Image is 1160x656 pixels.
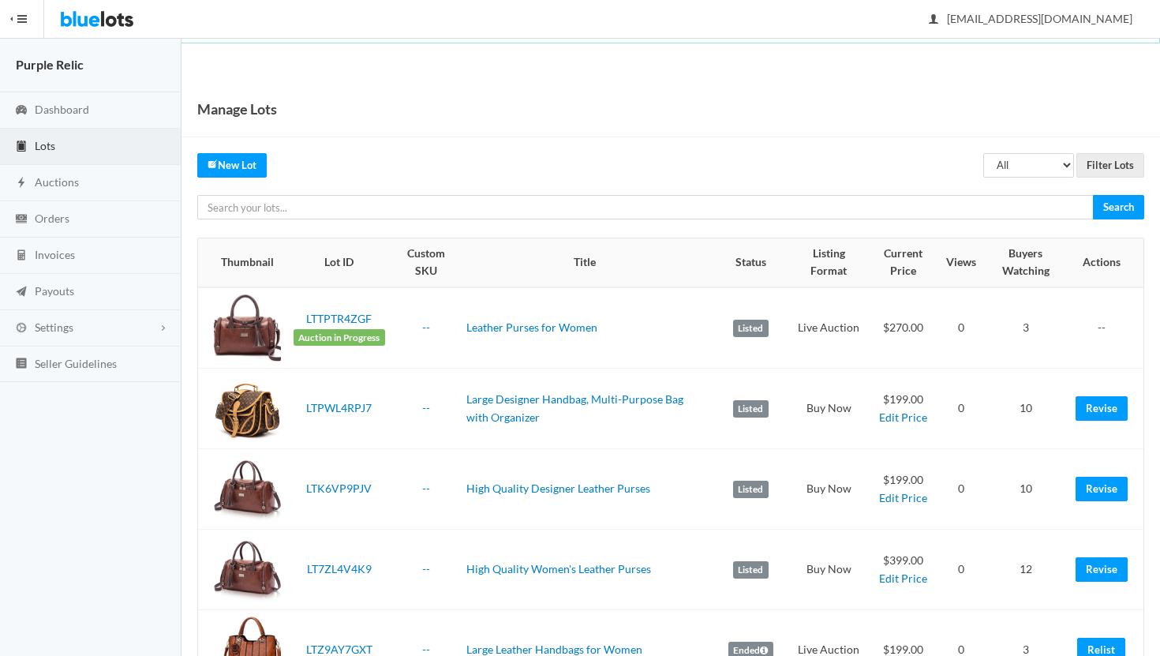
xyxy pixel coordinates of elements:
[294,329,385,347] span: Auction in Progress
[306,312,372,325] a: LTTPTR4ZGF
[197,153,267,178] a: createNew Lot
[13,321,29,336] ion-icon: cog
[460,238,709,287] th: Title
[198,238,287,287] th: Thumbnail
[866,238,939,287] th: Current Price
[710,238,791,287] th: Status
[466,392,683,424] a: Large Designer Handbag, Multi-Purpose Bag with Organizer
[35,103,89,116] span: Dashboard
[940,449,982,530] td: 0
[940,238,982,287] th: Views
[866,369,939,449] td: $199.00
[791,369,867,449] td: Buy Now
[733,481,769,498] label: Listed
[13,103,29,118] ion-icon: speedometer
[35,248,75,261] span: Invoices
[35,139,55,152] span: Lots
[940,369,982,449] td: 0
[422,401,430,414] a: --
[1076,557,1128,582] a: Revise
[306,643,372,656] a: LTZ9AY7GXT
[879,572,927,585] a: Edit Price
[733,561,769,579] label: Listed
[733,400,769,418] label: Listed
[982,287,1069,369] td: 3
[866,449,939,530] td: $199.00
[466,643,642,656] a: Large Leather Handbags for Women
[982,530,1069,610] td: 12
[35,321,73,334] span: Settings
[733,320,769,337] label: Listed
[1069,287,1143,369] td: --
[466,562,651,575] a: High Quality Women's Leather Purses
[1076,396,1128,421] a: Revise
[422,482,430,495] a: --
[940,530,982,610] td: 0
[791,449,867,530] td: Buy Now
[982,238,1069,287] th: Buyers Watching
[306,401,372,414] a: LTPWL4RPJ7
[306,482,372,495] a: LTK6VP9PJV
[287,238,391,287] th: Lot ID
[422,562,430,575] a: --
[879,410,927,424] a: Edit Price
[930,12,1132,25] span: [EMAIL_ADDRESS][DOMAIN_NAME]
[16,57,84,72] strong: Purple Relic
[1076,477,1128,501] a: Revise
[13,140,29,155] ion-icon: clipboard
[879,491,927,504] a: Edit Price
[35,284,74,298] span: Payouts
[391,238,460,287] th: Custom SKU
[35,357,117,370] span: Seller Guidelines
[13,285,29,300] ion-icon: paper plane
[197,195,1094,219] input: Search your lots...
[35,212,69,225] span: Orders
[422,321,430,334] a: --
[466,482,650,495] a: High Quality Designer Leather Purses
[940,287,982,369] td: 0
[1069,238,1143,287] th: Actions
[1093,195,1144,219] input: Search
[307,562,372,575] a: LT7ZL4V4K9
[791,287,867,369] td: Live Auction
[1076,153,1144,178] input: Filter Lots
[13,357,29,372] ion-icon: list box
[422,643,430,656] a: --
[13,176,29,191] ion-icon: flash
[982,369,1069,449] td: 10
[791,238,867,287] th: Listing Format
[926,13,941,28] ion-icon: person
[866,287,939,369] td: $270.00
[866,530,939,610] td: $399.00
[208,159,218,169] ion-icon: create
[982,449,1069,530] td: 10
[13,212,29,227] ion-icon: cash
[466,321,597,334] a: Leather Purses for Women
[791,530,867,610] td: Buy Now
[13,249,29,264] ion-icon: calculator
[197,97,277,121] h1: Manage Lots
[35,175,79,189] span: Auctions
